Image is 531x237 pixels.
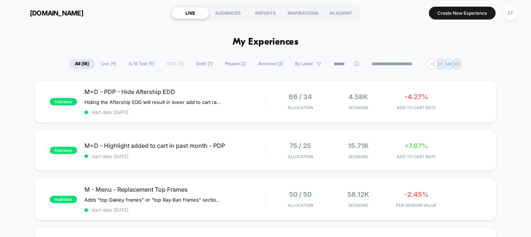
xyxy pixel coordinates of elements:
span: published [50,98,77,105]
span: Archived ( 2 ) [253,59,288,69]
span: M - Menu - Replacement Top Frames [84,186,265,193]
span: ADD TO CART RATE [389,154,444,159]
span: Hiding the Aftership EDD will result in lower add to cart rate and conversion rate [84,99,221,105]
span: All ( 18 ) [69,59,94,69]
div: ACADEMY [322,7,360,19]
div: AUDIENCES [209,7,247,19]
p: AM [445,61,452,67]
span: 58.12k [347,191,369,198]
span: PER SESSION VALUE [389,203,444,208]
div: REPORTS [247,7,284,19]
span: Paused ( 2 ) [219,59,251,69]
div: EF [503,6,518,20]
span: Draft ( 7 ) [190,59,218,69]
span: Sessions [331,154,385,159]
span: Adds "top Oakley frames" or "top Ray-Ban frames" section to replacement lenses for Oakley and Ray... [84,197,221,203]
span: 66 / 34 [289,93,312,101]
span: Allocation [288,154,313,159]
span: A/B Test ( 9 ) [123,59,160,69]
p: MD [453,61,460,67]
span: -2.45% [404,191,428,198]
span: start date: [DATE] [84,207,265,213]
button: EF [501,6,520,21]
span: start date: [DATE] [84,109,265,115]
div: INSPIRATIONS [284,7,322,19]
span: M+D - Highlight added to cart in past month - PDP [84,142,265,149]
span: Allocation [288,203,313,208]
span: 75 / 25 [289,142,311,150]
div: LIVE [171,7,209,19]
span: Live ( 9 ) [96,59,122,69]
button: [DOMAIN_NAME] [11,7,86,19]
span: -4.27% [405,93,428,101]
h1: My Experiences [233,37,299,48]
span: ADD TO CART RATE [389,105,444,110]
span: [DOMAIN_NAME] [30,9,83,17]
span: 50 / 50 [289,191,312,198]
span: 4.58k [348,93,368,101]
div: + 2 [427,59,438,69]
span: published [50,196,77,203]
span: Allocation [288,105,313,110]
p: EF [438,61,443,67]
span: +7.87% [405,142,428,150]
span: Sessions [331,105,385,110]
span: published [50,147,77,154]
span: start date: [DATE] [84,154,265,159]
span: M+D - PDP - Hide Aftership EDD [84,88,265,95]
span: Sessions [331,203,385,208]
span: 15.71k [348,142,369,150]
button: Create New Experience [429,7,496,20]
span: By Label [295,61,313,67]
